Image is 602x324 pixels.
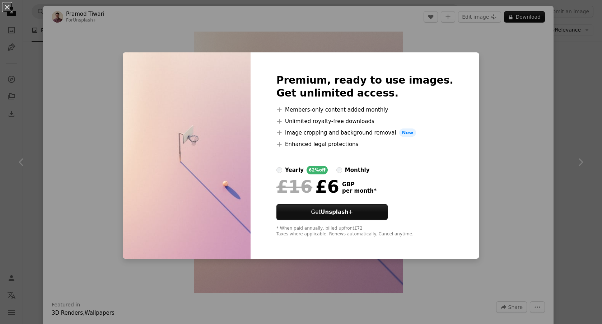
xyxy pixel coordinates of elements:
li: Enhanced legal protections [276,140,453,149]
input: monthly [336,167,342,173]
span: New [399,128,416,137]
li: Unlimited royalty-free downloads [276,117,453,126]
li: Image cropping and background removal [276,128,453,137]
div: yearly [285,166,304,174]
strong: Unsplash+ [321,209,353,215]
div: £6 [276,177,339,196]
div: 62% off [307,166,328,174]
button: GetUnsplash+ [276,204,388,220]
input: yearly62%off [276,167,282,173]
span: per month * [342,188,377,194]
img: premium_photo-1672943882718-ca8254ec0858 [123,52,251,259]
div: monthly [345,166,370,174]
span: £16 [276,177,312,196]
div: * When paid annually, billed upfront £72 Taxes where applicable. Renews automatically. Cancel any... [276,226,453,237]
li: Members-only content added monthly [276,105,453,114]
h2: Premium, ready to use images. Get unlimited access. [276,74,453,100]
span: GBP [342,181,377,188]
